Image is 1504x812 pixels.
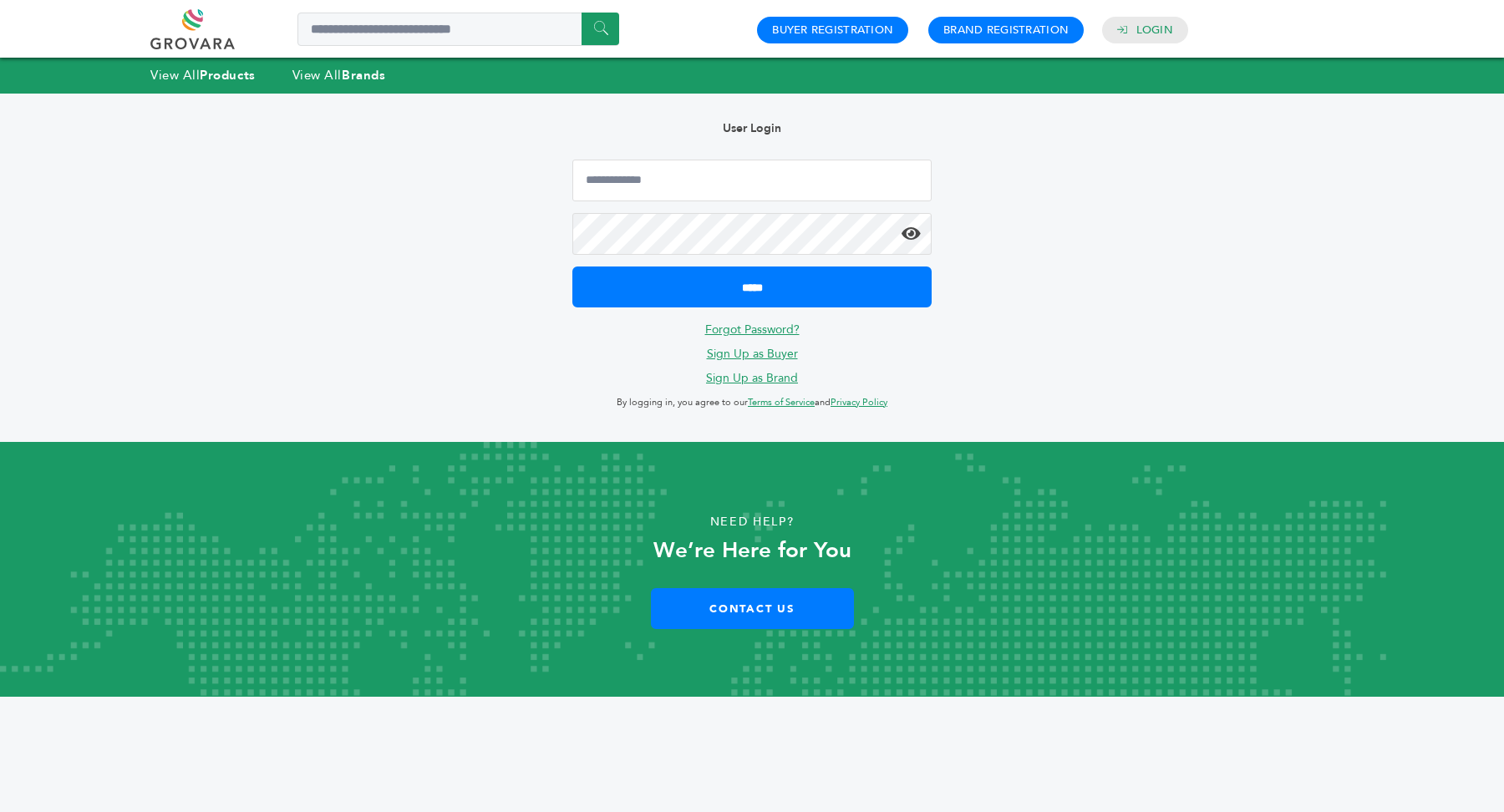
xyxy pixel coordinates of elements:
[707,346,798,362] a: Sign Up as Buyer
[653,535,851,566] strong: We’re Here for You
[706,370,798,386] a: Sign Up as Brand
[572,393,932,413] p: By logging in, you agree to our and
[150,67,256,84] a: View AllProducts
[292,67,386,84] a: View AllBrands
[572,213,932,255] input: Password
[705,322,800,337] a: Forgot Password?
[748,396,815,409] a: Terms of Service
[1136,23,1173,38] a: Login
[943,23,1069,38] a: Brand Registration
[75,510,1429,535] p: Need Help?
[772,23,893,38] a: Buyer Registration
[572,160,932,201] input: Email Address
[200,67,255,84] strong: Products
[831,396,887,409] a: Privacy Policy
[651,588,854,629] a: Contact Us
[342,67,385,84] strong: Brands
[297,13,619,46] input: Search a product or brand...
[723,120,781,136] b: User Login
